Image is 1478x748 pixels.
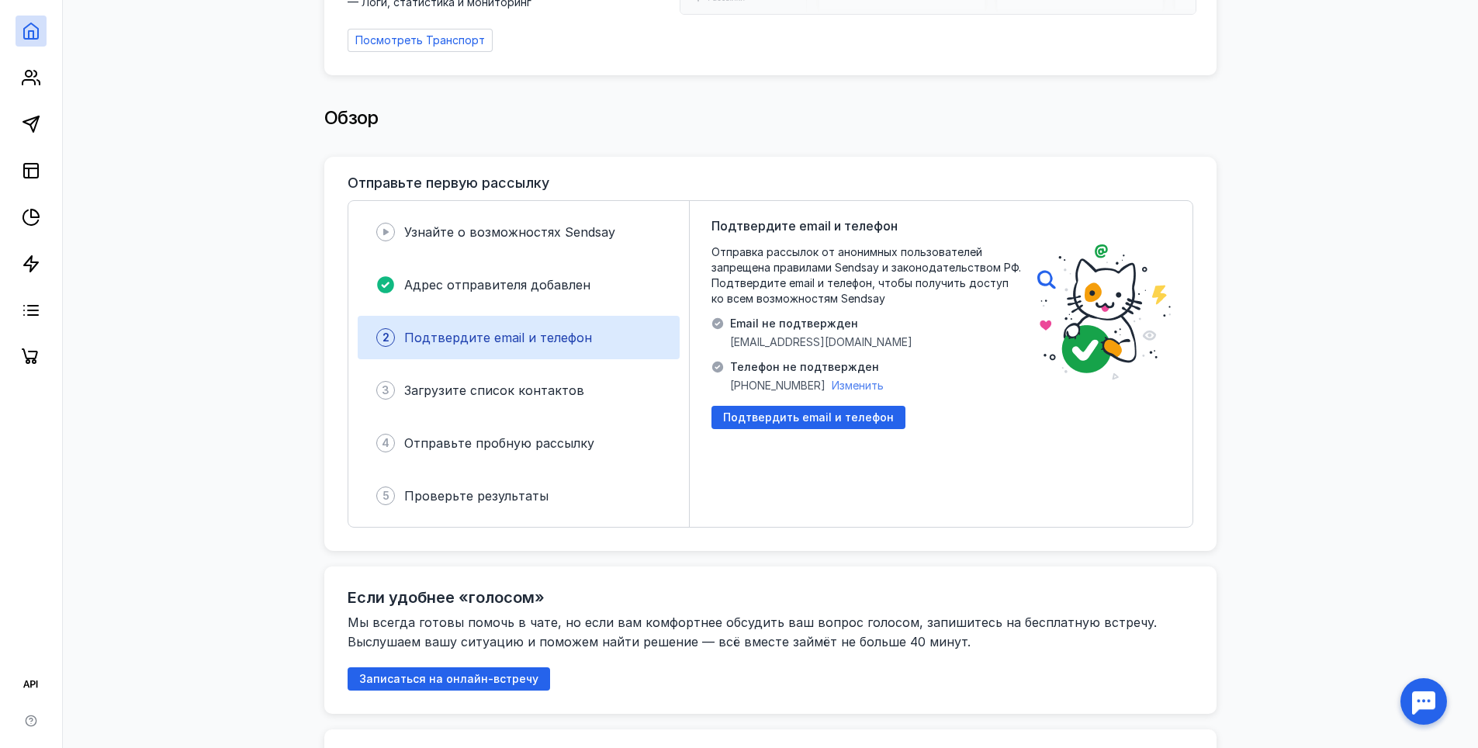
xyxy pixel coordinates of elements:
[404,383,584,398] span: Загрузите список контактов
[730,334,912,350] span: [EMAIL_ADDRESS][DOMAIN_NAME]
[382,330,389,345] span: 2
[348,29,493,52] a: Посмотреть Транспорт
[1037,244,1171,380] img: poster
[348,615,1161,649] span: Мы всегда готовы помочь в чате, но если вам комфортнее обсудить ваш вопрос голосом, запишитесь на...
[382,435,389,451] span: 4
[348,667,550,691] button: Записаться на онлайн-встречу
[348,672,550,685] a: Записаться на онлайн-встречу
[359,673,538,686] span: Записаться на онлайн-встречу
[711,406,905,429] button: Подтвердить email и телефон
[348,588,545,607] h2: Если удобнее «голосом»
[404,224,615,240] span: Узнайте о возможностях Sendsay
[404,435,594,451] span: Отправьте пробную рассылку
[382,488,389,504] span: 5
[355,34,485,47] span: Посмотреть Транспорт
[730,378,826,393] span: [PHONE_NUMBER]
[404,277,590,293] span: Адрес отправителя добавлен
[382,383,389,398] span: 3
[832,379,884,392] span: Изменить
[348,175,549,191] h3: Отправьте первую рассылку
[711,216,898,235] span: Подтвердите email и телефон
[832,378,884,393] button: Изменить
[404,488,549,504] span: Проверьте результаты
[324,106,379,129] span: Обзор
[404,330,592,345] span: Подтвердите email и телефон
[723,411,894,424] span: Подтвердить email и телефон
[711,244,1022,306] span: Отправка рассылок от анонимных пользователей запрещена правилами Sendsay и законодательством РФ. ...
[730,359,884,375] span: Телефон не подтвержден
[730,316,912,331] span: Email не подтвержден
